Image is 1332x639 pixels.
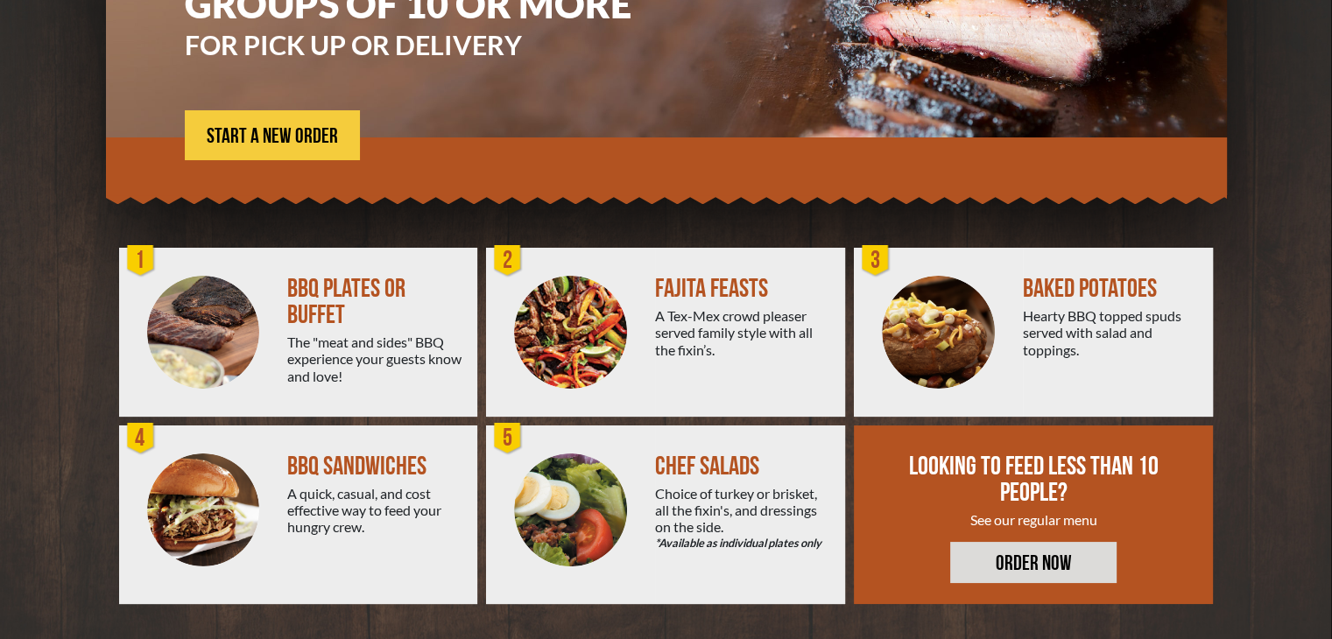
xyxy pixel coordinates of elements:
[185,110,360,160] a: START A NEW ORDER
[287,453,463,480] div: BBQ SANDWICHES
[490,243,525,278] div: 2
[906,511,1162,528] div: See our regular menu
[1023,307,1199,358] div: Hearty BBQ topped spuds served with salad and toppings.
[655,307,831,358] div: A Tex-Mex crowd pleaser served family style with all the fixin’s.
[882,276,995,389] img: PEJ-Baked-Potato.png
[207,126,338,147] span: START A NEW ORDER
[123,421,159,456] div: 4
[147,276,260,389] img: PEJ-BBQ-Buffet.png
[514,276,627,389] img: PEJ-Fajitas.png
[950,542,1117,583] a: ORDER NOW
[514,453,627,566] img: Salad-Circle.png
[858,243,893,278] div: 3
[147,453,260,566] img: PEJ-BBQ-Sandwich.png
[490,421,525,456] div: 5
[287,276,463,328] div: BBQ PLATES OR BUFFET
[123,243,159,278] div: 1
[287,485,463,536] div: A quick, casual, and cost effective way to feed your hungry crew.
[906,453,1162,506] div: LOOKING TO FEED LESS THAN 10 PEOPLE?
[287,334,463,384] div: The "meat and sides" BBQ experience your guests know and love!
[655,535,831,551] em: *Available as individual plates only
[655,453,831,480] div: CHEF SALADS
[655,485,831,552] div: Choice of turkey or brisket, all the fixin's, and dressings on the side.
[655,276,831,302] div: FAJITA FEASTS
[185,32,684,58] h3: FOR PICK UP OR DELIVERY
[1023,276,1199,302] div: BAKED POTATOES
